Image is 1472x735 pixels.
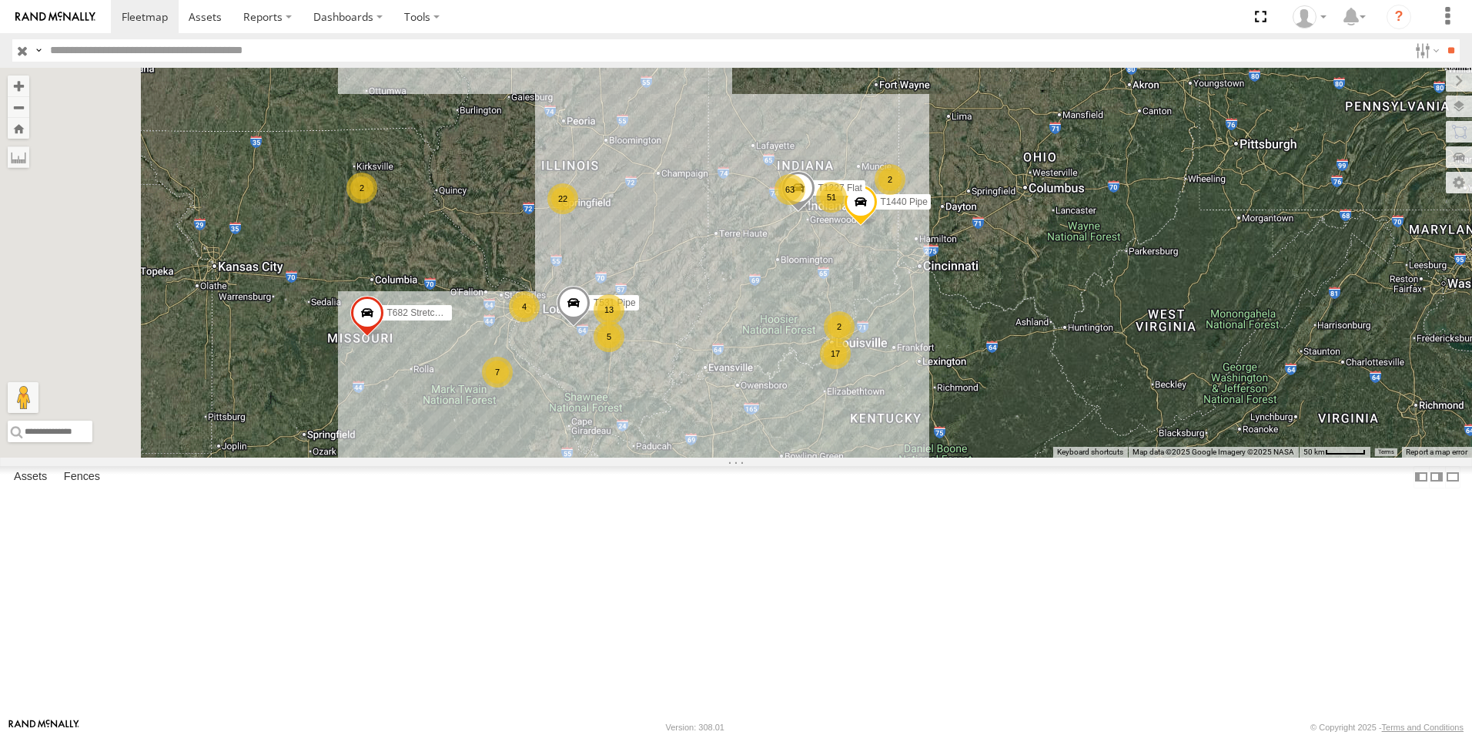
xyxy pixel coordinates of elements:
span: Map data ©2025 Google Imagery ©2025 NASA [1132,448,1294,456]
div: 7 [482,357,513,388]
span: 50 km [1303,448,1325,456]
span: T1227 Flat [818,183,862,193]
a: Report a map error [1406,448,1467,456]
div: 4 [509,291,540,322]
div: 17 [820,338,851,369]
div: Jay Hammerstrom [1287,5,1332,29]
img: rand-logo.svg [15,12,95,22]
button: Zoom out [8,96,29,118]
span: T1440 Pipe [881,196,928,207]
div: 2 [346,173,377,203]
a: Terms and Conditions [1382,723,1464,732]
label: Hide Summary Table [1445,466,1460,488]
span: T531 Pipe [594,297,636,308]
label: Map Settings [1446,172,1472,193]
a: Visit our Website [8,720,79,735]
div: 63 [774,174,805,205]
label: Dock Summary Table to the Right [1429,466,1444,488]
label: Search Query [32,39,45,62]
div: 51 [816,182,847,213]
label: Assets [6,466,55,488]
button: Zoom Home [8,118,29,139]
button: Keyboard shortcuts [1057,447,1123,458]
div: 2 [875,164,905,195]
div: © Copyright 2025 - [1310,723,1464,732]
i: ? [1387,5,1411,29]
button: Map Scale: 50 km per 49 pixels [1299,447,1370,458]
span: T682 Stretch Flat [387,307,458,318]
div: 2 [824,311,855,342]
div: 13 [594,294,624,325]
div: 5 [594,321,624,352]
label: Dock Summary Table to the Left [1413,466,1429,488]
a: Terms (opens in new tab) [1378,449,1394,455]
button: Zoom in [8,76,29,96]
button: Drag Pegman onto the map to open Street View [8,382,38,413]
div: 22 [547,183,578,214]
div: Version: 308.01 [666,723,724,732]
label: Search Filter Options [1409,39,1442,62]
label: Measure [8,146,29,168]
label: Fences [56,466,108,488]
